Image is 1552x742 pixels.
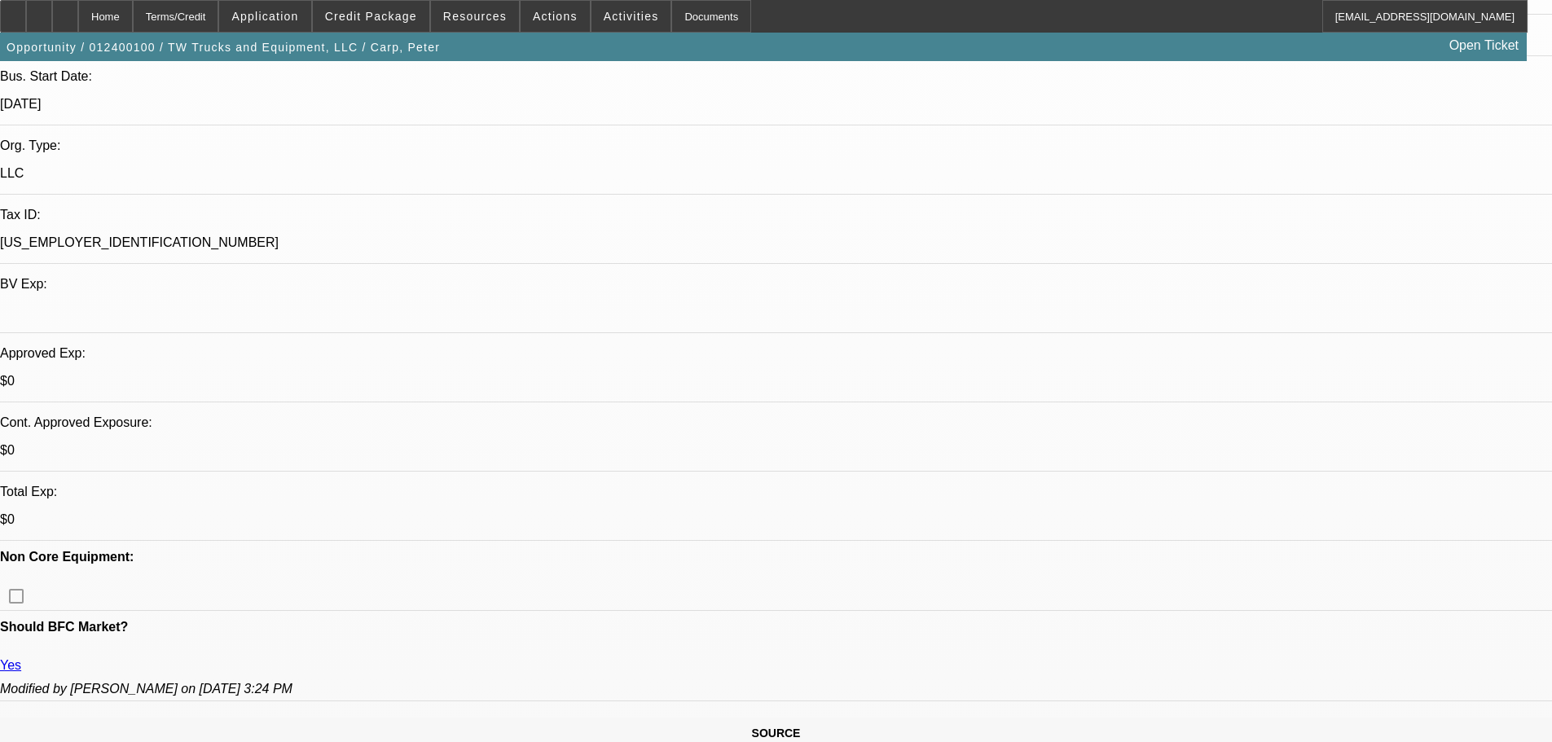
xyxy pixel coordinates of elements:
[752,727,801,740] span: SOURCE
[443,10,507,23] span: Resources
[325,10,417,23] span: Credit Package
[7,41,440,54] span: Opportunity / 012400100 / TW Trucks and Equipment, LLC / Carp, Peter
[431,1,519,32] button: Resources
[591,1,671,32] button: Activities
[313,1,429,32] button: Credit Package
[604,10,659,23] span: Activities
[219,1,310,32] button: Application
[1443,32,1525,59] a: Open Ticket
[521,1,590,32] button: Actions
[231,10,298,23] span: Application
[533,10,578,23] span: Actions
